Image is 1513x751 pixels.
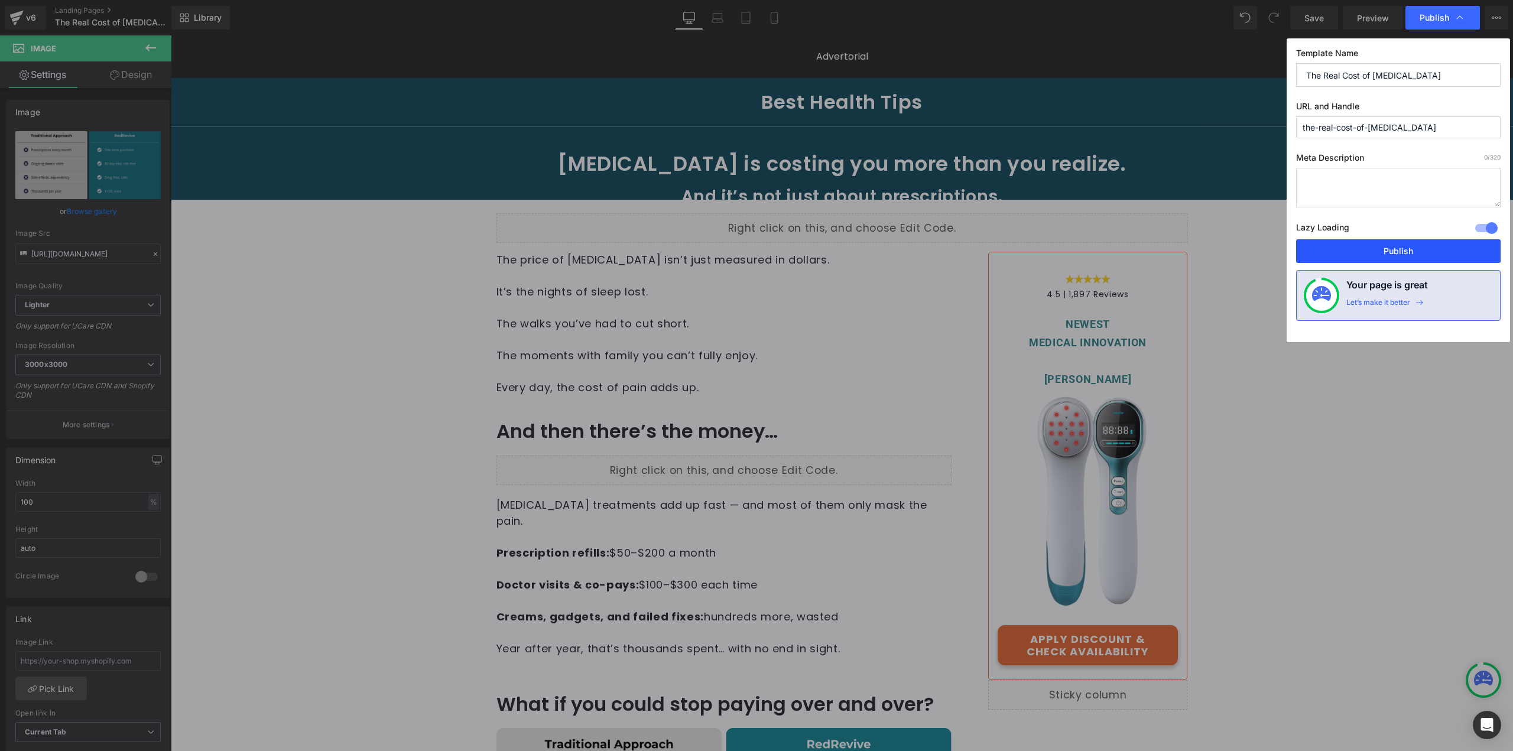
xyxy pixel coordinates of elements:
[876,253,958,265] span: 4.5 | 1,897 Reviews
[827,279,1008,298] div: NEWEST
[326,606,670,620] span: Year after year, that’s thousands spent… with no end in sight.
[326,510,546,525] span: $50–$200 a month
[326,312,781,328] p: The moments with family you can’t fully enjoy.
[1296,220,1349,239] label: Lazy Loading
[827,590,1008,630] a: APPLY DISCOUNT & CHECK AVAILABILITY
[326,542,469,557] strong: Doctor visits & co-pays:
[326,656,781,681] h1: What if you could stop paying over and over?
[1473,711,1501,739] div: Open Intercom Messenger
[326,510,439,525] strong: Prescription refills:
[1346,278,1428,298] h4: Your page is great
[1296,239,1501,263] button: Publish
[1484,154,1501,161] span: /320
[326,248,781,264] p: It’s the nights of sleep lost.
[235,151,1107,172] h1: And it’s not just about prescriptions.
[326,383,781,408] h1: And then there’s the money…
[326,462,756,493] span: [MEDICAL_DATA] treatments add up fast — and most of them only mask the pain.
[1420,12,1449,23] span: Publish
[1484,154,1488,161] span: 0
[827,334,1008,353] div: [PERSON_NAME]
[326,216,781,232] p: The price of [MEDICAL_DATA] isn’t just measured in dollars.
[1296,101,1501,116] label: URL and Handle
[326,542,587,557] span: $100–$300 each time
[235,115,1107,141] h1: [MEDICAL_DATA] is costing you more than you realize.
[326,574,668,589] span: hundreds more, wasted
[326,574,533,589] strong: Creams, gadgets, and failed fixes:
[1312,286,1331,305] img: onboarding-status.svg
[827,298,1008,316] div: MEDICAL INNOVATION
[326,344,781,360] p: Every day, the cost of pain adds up.
[326,280,781,296] p: The walks you’ve had to cut short.
[1346,298,1410,313] div: Let’s make it better
[1296,48,1501,63] label: Template Name
[1296,152,1501,168] label: Meta Description
[645,14,697,28] p: Advertorial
